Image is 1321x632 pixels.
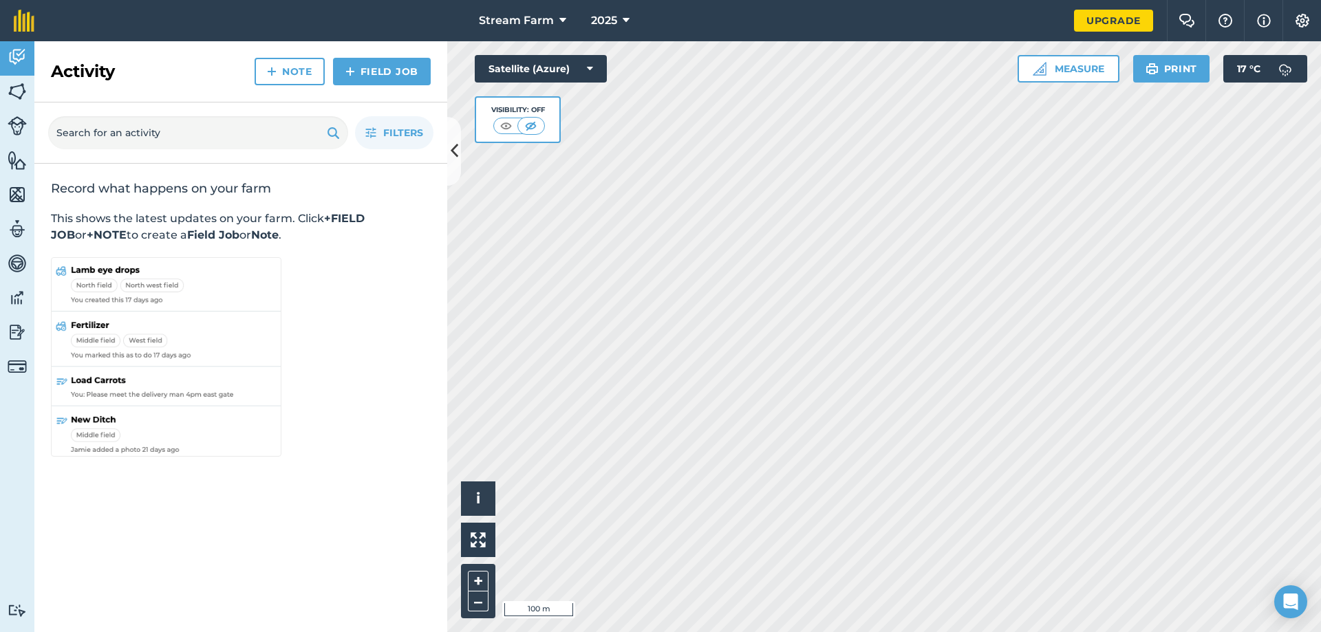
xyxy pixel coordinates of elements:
[355,116,433,149] button: Filters
[468,571,488,591] button: +
[8,253,27,274] img: svg+xml;base64,PD94bWwgdmVyc2lvbj0iMS4wIiBlbmNvZGluZz0idXRmLTgiPz4KPCEtLSBHZW5lcmF0b3I6IEFkb2JlIE...
[8,604,27,617] img: svg+xml;base64,PD94bWwgdmVyc2lvbj0iMS4wIiBlbmNvZGluZz0idXRmLTgiPz4KPCEtLSBHZW5lcmF0b3I6IEFkb2JlIE...
[1294,14,1311,28] img: A cog icon
[1146,61,1159,77] img: svg+xml;base64,PHN2ZyB4bWxucz0iaHR0cDovL3d3dy53My5vcmcvMjAwMC9zdmciIHdpZHRoPSIxOSIgaGVpZ2h0PSIyNC...
[14,10,34,32] img: fieldmargin Logo
[345,63,355,80] img: svg+xml;base64,PHN2ZyB4bWxucz0iaHR0cDovL3d3dy53My5vcmcvMjAwMC9zdmciIHdpZHRoPSIxNCIgaGVpZ2h0PSIyNC...
[461,481,495,516] button: i
[479,12,554,29] span: Stream Farm
[51,61,115,83] h2: Activity
[8,150,27,171] img: svg+xml;base64,PHN2ZyB4bWxucz0iaHR0cDovL3d3dy53My5vcmcvMjAwMC9zdmciIHdpZHRoPSI1NiIgaGVpZ2h0PSI2MC...
[1074,10,1153,32] a: Upgrade
[591,12,617,29] span: 2025
[491,105,545,116] div: Visibility: Off
[8,219,27,239] img: svg+xml;base64,PD94bWwgdmVyc2lvbj0iMS4wIiBlbmNvZGluZz0idXRmLTgiPz4KPCEtLSBHZW5lcmF0b3I6IEFkb2JlIE...
[187,228,239,241] strong: Field Job
[468,591,488,611] button: –
[267,63,277,80] img: svg+xml;base64,PHN2ZyB4bWxucz0iaHR0cDovL3d3dy53My5vcmcvMjAwMC9zdmciIHdpZHRoPSIxNCIgaGVpZ2h0PSIyNC...
[1237,55,1260,83] span: 17 ° C
[475,55,607,83] button: Satellite (Azure)
[8,116,27,135] img: svg+xml;base64,PD94bWwgdmVyc2lvbj0iMS4wIiBlbmNvZGluZz0idXRmLTgiPz4KPCEtLSBHZW5lcmF0b3I6IEFkb2JlIE...
[1217,14,1234,28] img: A question mark icon
[255,58,325,85] a: Note
[1033,62,1046,76] img: Ruler icon
[1018,55,1119,83] button: Measure
[48,116,348,149] input: Search for an activity
[8,357,27,376] img: svg+xml;base64,PD94bWwgdmVyc2lvbj0iMS4wIiBlbmNvZGluZz0idXRmLTgiPz4KPCEtLSBHZW5lcmF0b3I6IEFkb2JlIE...
[471,532,486,547] img: Four arrows, one pointing top left, one top right, one bottom right and the last bottom left
[8,287,27,308] img: svg+xml;base64,PD94bWwgdmVyc2lvbj0iMS4wIiBlbmNvZGluZz0idXRmLTgiPz4KPCEtLSBHZW5lcmF0b3I6IEFkb2JlIE...
[1223,55,1307,83] button: 17 °C
[8,47,27,67] img: svg+xml;base64,PD94bWwgdmVyc2lvbj0iMS4wIiBlbmNvZGluZz0idXRmLTgiPz4KPCEtLSBHZW5lcmF0b3I6IEFkb2JlIE...
[251,228,279,241] strong: Note
[8,81,27,102] img: svg+xml;base64,PHN2ZyB4bWxucz0iaHR0cDovL3d3dy53My5vcmcvMjAwMC9zdmciIHdpZHRoPSI1NiIgaGVpZ2h0PSI2MC...
[8,184,27,205] img: svg+xml;base64,PHN2ZyB4bWxucz0iaHR0cDovL3d3dy53My5vcmcvMjAwMC9zdmciIHdpZHRoPSI1NiIgaGVpZ2h0PSI2MC...
[1274,585,1307,618] div: Open Intercom Messenger
[522,119,539,133] img: svg+xml;base64,PHN2ZyB4bWxucz0iaHR0cDovL3d3dy53My5vcmcvMjAwMC9zdmciIHdpZHRoPSI1MCIgaGVpZ2h0PSI0MC...
[1257,12,1271,29] img: svg+xml;base64,PHN2ZyB4bWxucz0iaHR0cDovL3d3dy53My5vcmcvMjAwMC9zdmciIHdpZHRoPSIxNyIgaGVpZ2h0PSIxNy...
[51,210,431,243] p: This shows the latest updates on your farm. Click or to create a or .
[1133,55,1210,83] button: Print
[1271,55,1299,83] img: svg+xml;base64,PD94bWwgdmVyc2lvbj0iMS4wIiBlbmNvZGluZz0idXRmLTgiPz4KPCEtLSBHZW5lcmF0b3I6IEFkb2JlIE...
[327,124,340,141] img: svg+xml;base64,PHN2ZyB4bWxucz0iaHR0cDovL3d3dy53My5vcmcvMjAwMC9zdmciIHdpZHRoPSIxOSIgaGVpZ2h0PSIyNC...
[476,490,480,507] span: i
[497,119,515,133] img: svg+xml;base64,PHN2ZyB4bWxucz0iaHR0cDovL3d3dy53My5vcmcvMjAwMC9zdmciIHdpZHRoPSI1MCIgaGVpZ2h0PSI0MC...
[383,125,423,140] span: Filters
[333,58,431,85] a: Field Job
[8,322,27,342] img: svg+xml;base64,PD94bWwgdmVyc2lvbj0iMS4wIiBlbmNvZGluZz0idXRmLTgiPz4KPCEtLSBHZW5lcmF0b3I6IEFkb2JlIE...
[87,228,127,241] strong: +NOTE
[51,180,431,197] h2: Record what happens on your farm
[1179,14,1195,28] img: Two speech bubbles overlapping with the left bubble in the forefront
